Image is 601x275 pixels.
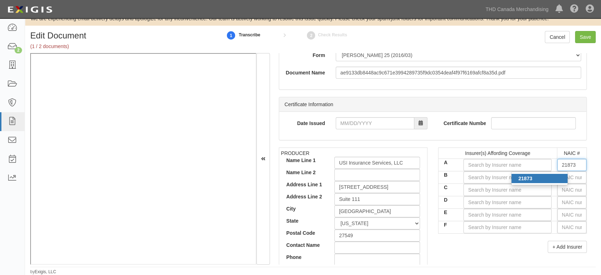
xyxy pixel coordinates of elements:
[30,31,212,40] h1: Edit Document
[15,47,22,53] div: 2
[438,117,486,127] label: Certificate Number
[279,49,330,59] label: Form
[557,159,586,171] input: NAIC number
[438,209,458,216] label: E
[318,32,347,37] small: Check Results
[438,221,458,228] label: F
[281,181,329,188] label: Address Line 1
[438,147,557,159] td: Insurer(s) Affording Coverage
[306,27,317,43] a: Check Results
[545,31,570,43] a: Cancel
[463,171,551,183] input: Search by Insurer name
[518,176,532,181] strong: 21873
[438,159,458,166] label: A
[281,229,329,237] label: Postal Code
[463,209,551,221] input: Search by Insurer name
[548,241,587,253] button: + Add Insurer
[557,221,586,233] input: NAIC number
[226,27,236,43] a: 1
[30,269,56,275] small: by
[463,196,551,208] input: Search by Insurer name
[279,67,330,76] label: Document Name
[30,44,212,49] h5: (1 / 2 documents)
[463,221,551,233] input: Search by Insurer name
[279,97,586,112] div: Certificate Information
[482,2,552,16] a: THD Canada Merchandising
[463,159,551,171] input: Search by Insurer name
[239,32,260,37] small: Transcribe
[281,157,329,164] label: Name Line 1
[557,171,586,183] input: NAIC number
[281,205,329,212] label: City
[281,254,329,261] label: Phone
[336,117,414,129] input: MM/DD/YYYY
[281,242,329,249] label: Contact Name
[25,15,601,22] div: We are experiencing email delivery delays and apologize for any inconvenience. Our team is active...
[5,3,54,16] img: logo-5460c22ac91f19d4615b14bd174203de0afe785f0fc80cf4dbbc73dc1793850b.png
[438,184,458,191] label: C
[557,209,586,221] input: NAIC number
[279,117,330,127] label: Date Issued
[226,31,236,40] strong: 1
[575,31,596,43] input: Save
[281,193,329,200] label: Address Line 2
[557,196,586,208] input: NAIC number
[557,147,586,159] td: NAIC #
[557,184,586,196] input: NAIC number
[463,184,551,196] input: Search by Insurer name
[438,196,458,203] label: D
[306,31,317,40] strong: 2
[438,171,458,178] label: B
[570,5,579,14] i: Help Center - Complianz
[281,217,329,224] label: State
[281,169,329,176] label: Name Line 2
[35,269,56,274] a: Exigis, LLC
